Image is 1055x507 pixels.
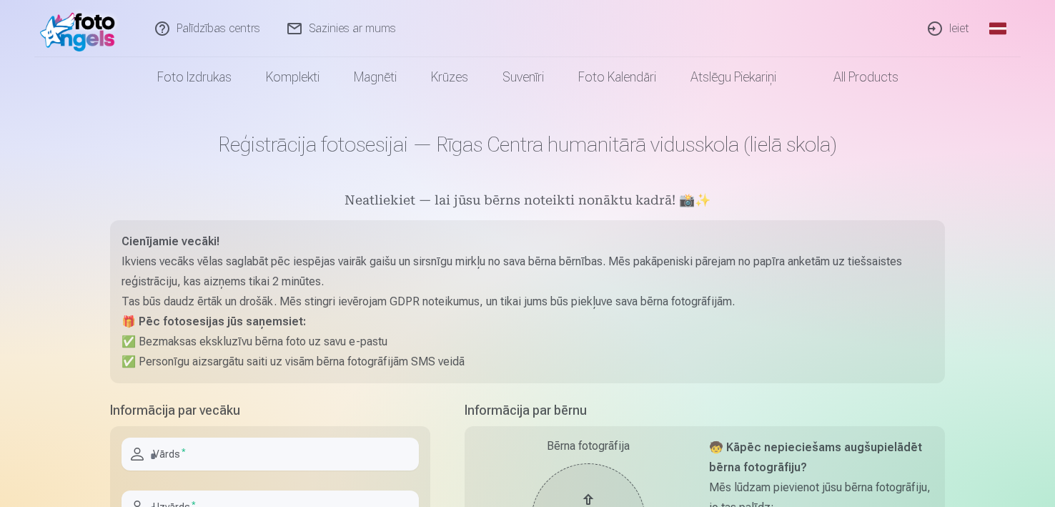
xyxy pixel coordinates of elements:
a: Atslēgu piekariņi [673,57,793,97]
a: Komplekti [249,57,337,97]
h5: Informācija par vecāku [110,400,430,420]
a: Magnēti [337,57,414,97]
h5: Neatliekiet — lai jūsu bērns noteikti nonāktu kadrā! 📸✨ [110,192,945,212]
div: Bērna fotogrāfija [476,438,700,455]
p: ✅ Bezmaksas ekskluzīvu bērna foto uz savu e-pastu [122,332,933,352]
h1: Reģistrācija fotosesijai — Rīgas Centra humanitārā vidusskola (lielā skola) [110,132,945,157]
strong: Cienījamie vecāki! [122,235,219,248]
img: /fa1 [40,6,122,51]
a: Foto izdrukas [140,57,249,97]
strong: 🧒 Kāpēc nepieciešams augšupielādēt bērna fotogrāfiju? [709,440,922,474]
a: Suvenīri [485,57,561,97]
p: ✅ Personīgu aizsargātu saiti uz visām bērna fotogrāfijām SMS veidā [122,352,933,372]
p: Tas būs daudz ērtāk un drošāk. Mēs stingri ievērojam GDPR noteikumus, un tikai jums būs piekļuve ... [122,292,933,312]
a: All products [793,57,916,97]
a: Krūzes [414,57,485,97]
h5: Informācija par bērnu [465,400,945,420]
a: Foto kalendāri [561,57,673,97]
p: Ikviens vecāks vēlas saglabāt pēc iespējas vairāk gaišu un sirsnīgu mirkļu no sava bērna bērnības... [122,252,933,292]
strong: 🎁 Pēc fotosesijas jūs saņemsiet: [122,315,306,328]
